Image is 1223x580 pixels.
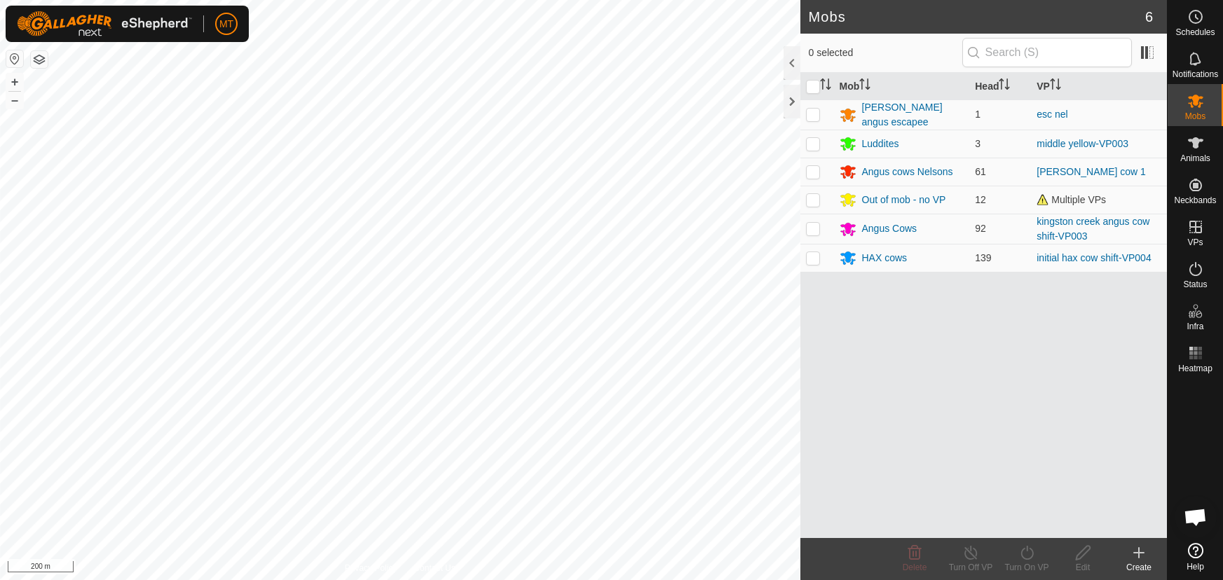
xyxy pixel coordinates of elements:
div: Out of mob - no VP [862,193,946,207]
div: Create [1111,561,1167,574]
div: Turn Off VP [943,561,999,574]
span: 3 [975,138,981,149]
th: VP [1031,73,1167,100]
a: [PERSON_NAME] cow 1 [1037,166,1146,177]
div: Turn On VP [999,561,1055,574]
input: Search (S) [962,38,1132,67]
span: Multiple VPs [1037,194,1106,205]
th: Mob [834,73,970,100]
span: Status [1183,280,1207,289]
p-sorticon: Activate to sort [820,81,831,92]
p-sorticon: Activate to sort [999,81,1010,92]
span: 1 [975,109,981,120]
div: [PERSON_NAME] angus escapee [862,100,964,130]
a: Privacy Policy [345,562,397,574]
div: Open chat [1175,496,1217,538]
span: Infra [1187,322,1203,331]
span: MT [219,17,233,32]
a: Help [1168,537,1223,576]
div: Angus cows Nelsons [862,165,953,179]
button: Reset Map [6,50,23,67]
span: Heatmap [1178,364,1212,373]
span: Animals [1180,154,1210,163]
p-sorticon: Activate to sort [859,81,870,92]
button: – [6,92,23,109]
span: 0 selected [809,46,962,60]
span: 92 [975,223,986,234]
div: Luddites [862,137,899,151]
span: Notifications [1173,70,1218,78]
span: 6 [1145,6,1153,27]
span: Help [1187,562,1204,571]
a: esc nel [1037,109,1067,120]
span: 61 [975,166,986,177]
span: 12 [975,194,986,205]
button: + [6,74,23,90]
a: initial hax cow shift-VP004 [1037,252,1151,263]
span: Delete [903,562,927,572]
a: kingston creek angus cow shift-VP003 [1037,216,1149,242]
div: Angus Cows [862,221,917,236]
th: Head [969,73,1031,100]
h2: Mobs [809,8,1145,25]
a: Contact Us [414,562,455,574]
span: 139 [975,252,991,263]
span: Neckbands [1174,196,1216,205]
div: Edit [1055,561,1111,574]
span: Mobs [1185,112,1205,120]
span: VPs [1187,238,1203,247]
a: middle yellow-VP003 [1037,138,1128,149]
div: HAX cows [862,251,908,265]
img: Gallagher Logo [17,11,192,36]
span: Schedules [1175,28,1215,36]
button: Map Layers [31,51,48,68]
p-sorticon: Activate to sort [1050,81,1061,92]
